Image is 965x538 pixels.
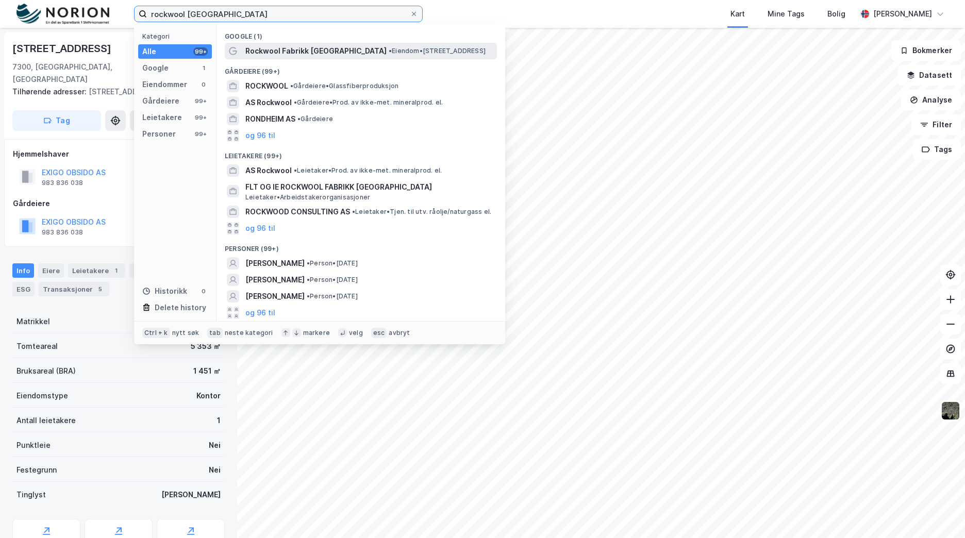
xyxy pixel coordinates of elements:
[941,401,960,421] img: 9k=
[16,439,51,451] div: Punktleie
[225,329,273,337] div: neste kategori
[38,263,64,278] div: Eiere
[12,87,89,96] span: Tilhørende adresser:
[193,130,208,138] div: 99+
[307,292,358,300] span: Person • [DATE]
[730,8,745,20] div: Kart
[349,329,363,337] div: velg
[297,115,333,123] span: Gårdeiere
[39,282,109,296] div: Transaksjoner
[352,208,355,215] span: •
[307,276,310,283] span: •
[13,197,224,210] div: Gårdeiere
[68,263,125,278] div: Leietakere
[142,95,179,107] div: Gårdeiere
[16,340,58,352] div: Tomteareal
[245,307,275,319] button: og 96 til
[196,390,221,402] div: Kontor
[142,45,156,58] div: Alle
[294,166,297,174] span: •
[172,329,199,337] div: nytt søk
[297,115,301,123] span: •
[913,489,965,538] div: Kontrollprogram for chat
[12,61,169,86] div: 7300, [GEOGRAPHIC_DATA], [GEOGRAPHIC_DATA]
[245,206,350,218] span: ROCKWOOD CONSULTING AS
[898,65,961,86] button: Datasett
[294,98,297,106] span: •
[290,82,293,90] span: •
[16,414,76,427] div: Antall leietakere
[901,90,961,110] button: Analyse
[891,40,961,61] button: Bokmerker
[352,208,491,216] span: Leietaker • Tjen. til utv. råolje/naturgass el.
[768,8,805,20] div: Mine Tags
[913,139,961,160] button: Tags
[129,263,168,278] div: Datasett
[16,365,76,377] div: Bruksareal (BRA)
[16,4,109,25] img: norion-logo.80e7a08dc31c2e691866.png
[245,164,292,177] span: AS Rockwool
[13,148,224,160] div: Hjemmelshaver
[95,284,105,294] div: 5
[307,259,310,267] span: •
[193,47,208,56] div: 99+
[303,329,330,337] div: markere
[155,301,206,314] div: Delete history
[142,32,212,40] div: Kategori
[294,166,442,175] span: Leietaker • Prod. av ikke-met. mineralprod. el.
[913,489,965,538] iframe: Chat Widget
[245,290,305,302] span: [PERSON_NAME]
[389,329,410,337] div: avbryt
[199,64,208,72] div: 1
[142,128,176,140] div: Personer
[389,47,486,55] span: Eiendom • [STREET_ADDRESS]
[245,222,275,234] button: og 96 til
[142,285,187,297] div: Historikk
[12,40,113,57] div: [STREET_ADDRESS]
[245,45,387,57] span: Rockwool Fabrikk [GEOGRAPHIC_DATA]
[217,414,221,427] div: 1
[217,24,505,43] div: Google (1)
[142,328,170,338] div: Ctrl + k
[16,315,50,328] div: Matrikkel
[307,276,358,284] span: Person • [DATE]
[217,144,505,162] div: Leietakere (99+)
[873,8,932,20] div: [PERSON_NAME]
[193,365,221,377] div: 1 451 ㎡
[42,179,83,187] div: 983 836 038
[142,62,169,74] div: Google
[199,80,208,89] div: 0
[371,328,387,338] div: esc
[16,489,46,501] div: Tinglyst
[307,259,358,267] span: Person • [DATE]
[217,237,505,255] div: Personer (99+)
[294,98,443,107] span: Gårdeiere • Prod. av ikke-met. mineralprod. el.
[16,390,68,402] div: Eiendomstype
[245,257,305,270] span: [PERSON_NAME]
[161,489,221,501] div: [PERSON_NAME]
[147,6,410,22] input: Søk på adresse, matrikkel, gårdeiere, leietakere eller personer
[209,464,221,476] div: Nei
[209,439,221,451] div: Nei
[16,464,57,476] div: Festegrunn
[12,86,217,98] div: [STREET_ADDRESS]
[191,340,221,352] div: 5 353 ㎡
[207,328,223,338] div: tab
[245,80,288,92] span: ROCKWOOL
[245,274,305,286] span: [PERSON_NAME]
[245,193,370,201] span: Leietaker • Arbeidstakerorganisasjoner
[245,129,275,142] button: og 96 til
[199,287,208,295] div: 0
[245,113,295,125] span: RONDHEIM AS
[245,181,493,193] span: FLT OG IE ROCKWOOL FABRIKK [GEOGRAPHIC_DATA]
[12,110,101,131] button: Tag
[827,8,845,20] div: Bolig
[111,265,121,276] div: 1
[193,97,208,105] div: 99+
[142,111,182,124] div: Leietakere
[42,228,83,237] div: 983 836 038
[911,114,961,135] button: Filter
[193,113,208,122] div: 99+
[290,82,398,90] span: Gårdeiere • Glassfiberproduksjon
[12,263,34,278] div: Info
